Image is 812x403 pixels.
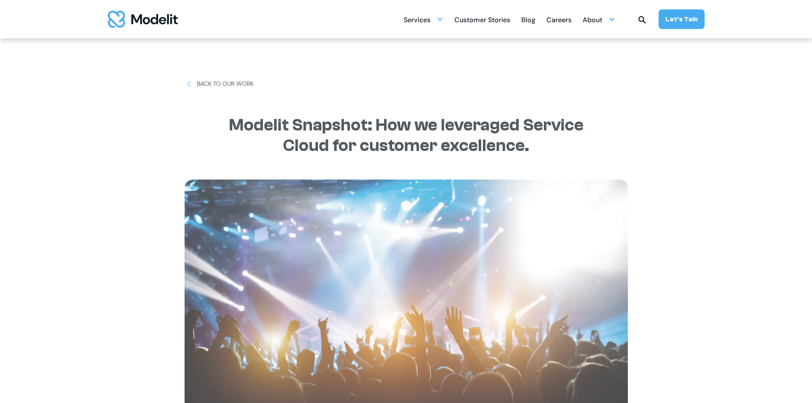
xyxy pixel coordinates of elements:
a: Customer Stories [454,11,510,28]
a: Let’s Talk [659,9,705,29]
div: Services [404,11,443,28]
div: Let’s Talk [665,14,698,24]
img: modelit logo [108,11,178,28]
a: Careers [546,11,572,28]
div: About [583,12,602,29]
a: home [108,11,178,28]
div: BACK TO OUR WORK [197,79,254,88]
div: About [583,11,615,28]
div: Careers [546,12,572,29]
a: BACK TO OUR WORK [185,79,254,88]
div: Blog [521,12,535,29]
a: Blog [521,11,535,28]
div: Services [404,12,431,29]
div: Customer Stories [454,12,510,29]
h1: Modelit Snapshot: How we leveraged Service Cloud for customer excellence. [214,115,598,156]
